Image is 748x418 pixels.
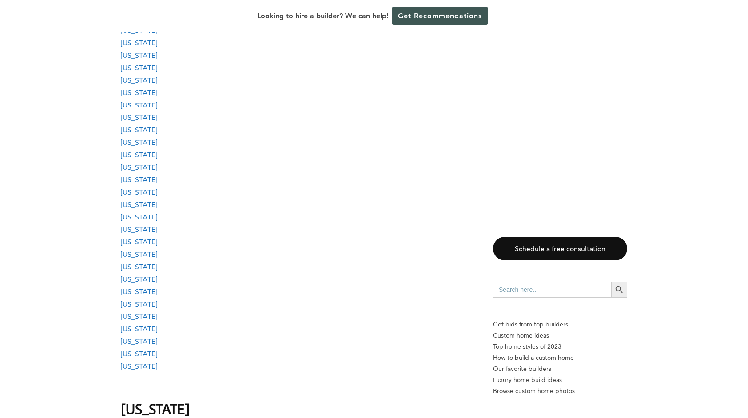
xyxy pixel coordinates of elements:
[121,200,157,209] a: [US_STATE]
[121,300,157,308] a: [US_STATE]
[614,285,624,295] svg: Search
[121,287,157,296] a: [US_STATE]
[121,362,157,370] a: [US_STATE]
[493,352,627,363] a: How to build a custom home
[121,163,157,171] a: [US_STATE]
[121,113,157,122] a: [US_STATE]
[121,312,157,321] a: [US_STATE]
[121,126,157,134] a: [US_STATE]
[121,213,157,221] a: [US_STATE]
[121,275,157,283] a: [US_STATE]
[121,101,157,109] a: [US_STATE]
[493,386,627,397] a: Browse custom home photos
[121,26,157,35] a: [US_STATE]
[493,363,627,374] a: Our favorite builders
[493,374,627,386] a: Luxury home build ideas
[121,250,157,259] a: [US_STATE]
[121,175,157,184] a: [US_STATE]
[121,337,157,346] a: [US_STATE]
[121,138,157,147] a: [US_STATE]
[121,64,157,72] a: [US_STATE]
[121,238,157,246] a: [US_STATE]
[121,399,190,418] b: [US_STATE]
[493,237,627,260] a: Schedule a free consultation
[121,51,157,60] a: [US_STATE]
[121,76,157,84] a: [US_STATE]
[121,325,157,333] a: [US_STATE]
[493,330,627,341] a: Custom home ideas
[121,350,157,358] a: [US_STATE]
[493,341,627,352] a: Top home styles of 2023
[121,151,157,159] a: [US_STATE]
[493,282,611,298] input: Search here...
[493,319,627,330] p: Get bids from top builders
[121,225,157,234] a: [US_STATE]
[121,88,157,97] a: [US_STATE]
[392,7,488,25] a: Get Recommendations
[121,188,157,196] a: [US_STATE]
[121,263,157,271] a: [US_STATE]
[121,39,157,47] a: [US_STATE]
